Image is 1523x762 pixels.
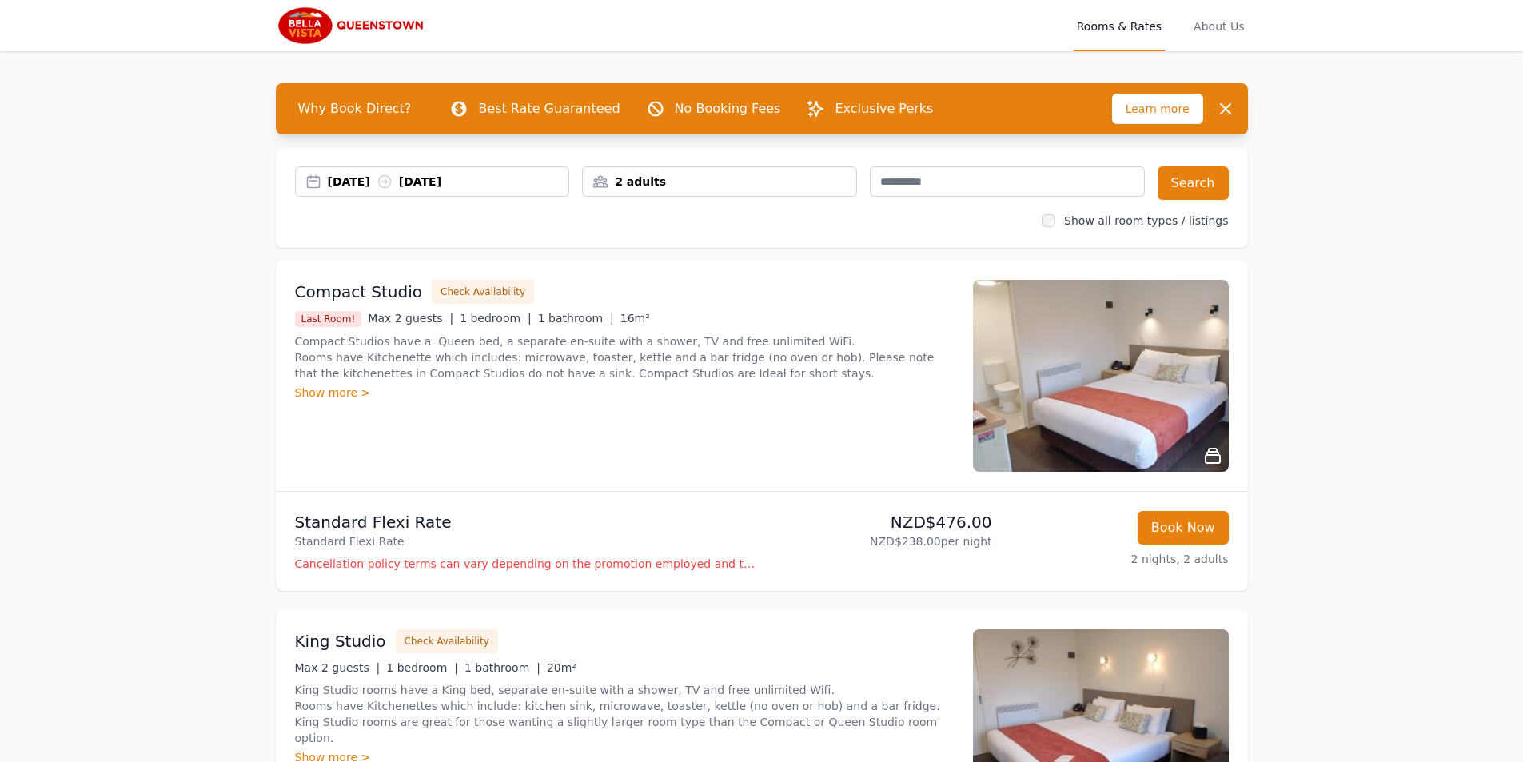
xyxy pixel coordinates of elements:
[276,6,429,45] img: Bella Vista Queenstown
[295,281,423,303] h3: Compact Studio
[1112,94,1203,124] span: Learn more
[386,661,458,674] span: 1 bedroom |
[464,661,540,674] span: 1 bathroom |
[295,682,954,746] p: King Studio rooms have a King bed, separate en-suite with a shower, TV and free unlimited Wifi. R...
[285,93,425,125] span: Why Book Direct?
[295,556,756,572] p: Cancellation policy terms can vary depending on the promotion employed and the time of stay of th...
[547,661,576,674] span: 20m²
[328,174,569,190] div: [DATE] [DATE]
[460,312,532,325] span: 1 bedroom |
[478,99,620,118] p: Best Rate Guaranteed
[396,629,498,653] button: Check Availability
[583,174,856,190] div: 2 adults
[1005,551,1229,567] p: 2 nights, 2 adults
[835,99,933,118] p: Exclusive Perks
[768,511,992,533] p: NZD$476.00
[295,333,954,381] p: Compact Studios have a Queen bed, a separate en-suite with a shower, TV and free unlimited WiFi. ...
[768,533,992,549] p: NZD$238.00 per night
[1138,511,1229,545] button: Book Now
[295,533,756,549] p: Standard Flexi Rate
[295,511,756,533] p: Standard Flexi Rate
[432,280,534,304] button: Check Availability
[295,630,386,652] h3: King Studio
[295,311,362,327] span: Last Room!
[1064,214,1228,227] label: Show all room types / listings
[1158,166,1229,200] button: Search
[538,312,614,325] span: 1 bathroom |
[675,99,781,118] p: No Booking Fees
[295,385,954,401] div: Show more >
[620,312,650,325] span: 16m²
[368,312,453,325] span: Max 2 guests |
[295,661,381,674] span: Max 2 guests |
